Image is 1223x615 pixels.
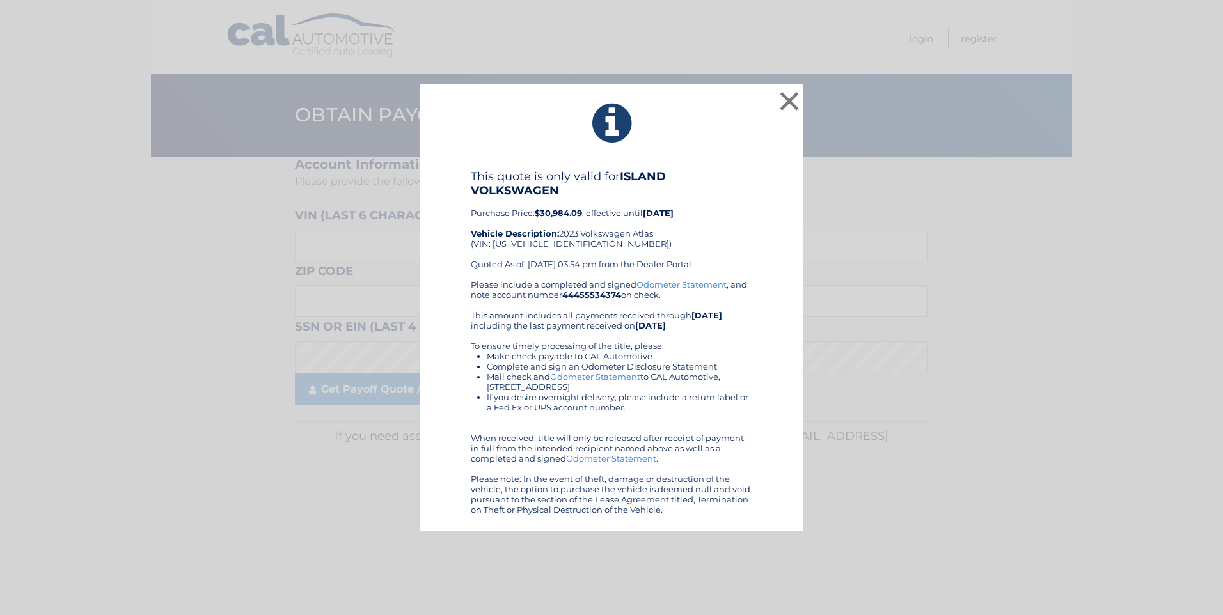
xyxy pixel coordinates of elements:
[487,351,752,361] li: Make check payable to CAL Automotive
[636,279,727,290] a: Odometer Statement
[691,310,722,320] b: [DATE]
[487,371,752,392] li: Mail check and to CAL Automotive, [STREET_ADDRESS]
[471,228,559,238] strong: Vehicle Description:
[487,392,752,412] li: If you desire overnight delivery, please include a return label or a Fed Ex or UPS account number.
[635,320,666,331] b: [DATE]
[566,453,656,463] a: Odometer Statement
[535,208,582,218] b: $30,984.09
[471,279,752,515] div: Please include a completed and signed , and note account number on check. This amount includes al...
[562,290,621,300] b: 44455534374
[471,169,666,198] b: ISLAND VOLKSWAGEN
[777,88,802,114] button: ×
[550,371,640,382] a: Odometer Statement
[471,169,752,198] h4: This quote is only valid for
[643,208,674,218] b: [DATE]
[487,361,752,371] li: Complete and sign an Odometer Disclosure Statement
[471,169,752,279] div: Purchase Price: , effective until 2023 Volkswagen Atlas (VIN: [US_VEHICLE_IDENTIFICATION_NUMBER])...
